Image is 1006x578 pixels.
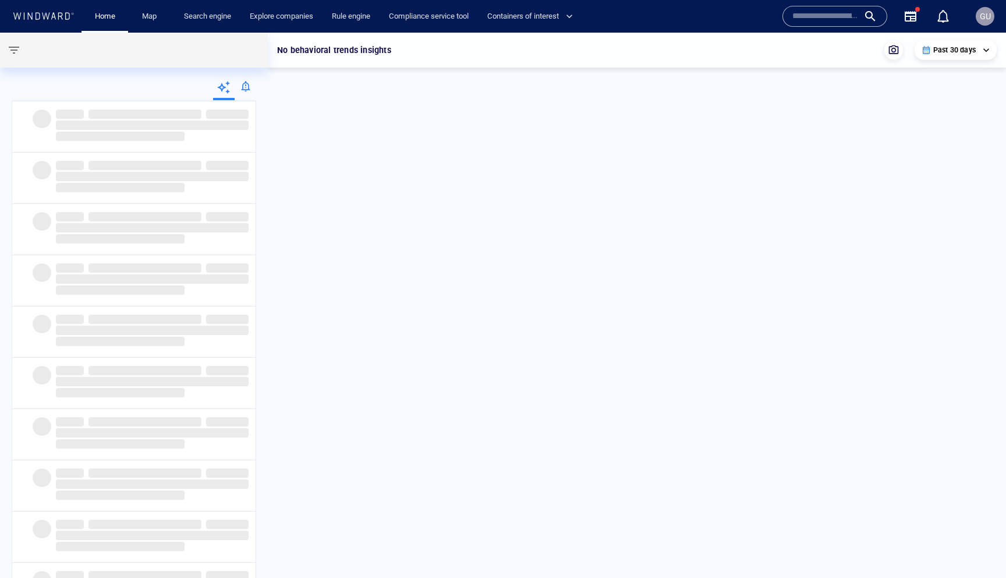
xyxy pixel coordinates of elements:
[206,315,249,324] span: ‌
[88,417,201,427] span: ‌
[206,417,249,427] span: ‌
[88,161,201,170] span: ‌
[206,212,249,221] span: ‌
[56,388,185,397] span: ‌
[56,223,249,232] span: ‌
[56,542,185,551] span: ‌
[33,263,51,282] span: ‌
[56,366,84,375] span: ‌
[933,45,976,55] p: Past 30 days
[957,526,997,569] iframe: Chat
[179,6,236,27] a: Search engine
[206,366,249,375] span: ‌
[483,6,583,27] button: Containers of interest
[327,6,375,27] a: Rule engine
[33,315,51,333] span: ‌
[56,183,185,192] span: ‌
[487,10,573,23] span: Containers of interest
[56,274,249,284] span: ‌
[88,366,201,375] span: ‌
[33,161,51,179] span: ‌
[56,315,84,324] span: ‌
[56,337,185,346] span: ‌
[268,33,1006,578] canvas: Map
[56,110,84,119] span: ‌
[33,366,51,385] span: ‌
[33,468,51,487] span: ‌
[206,263,249,273] span: ‌
[56,263,84,273] span: ‌
[56,326,249,335] span: ‌
[56,439,185,449] span: ‌
[56,480,249,489] span: ‌
[206,110,249,119] span: ‌
[33,520,51,538] span: ‌
[56,172,249,181] span: ‌
[88,212,201,221] span: ‌
[88,110,201,119] span: ‌
[56,377,249,386] span: ‌
[936,9,950,23] div: Notification center
[922,45,990,55] div: Past 30 days
[56,491,185,500] span: ‌
[56,234,185,244] span: ‌
[88,263,201,273] span: ‌
[206,520,249,529] span: ‌
[206,468,249,478] span: ‌
[33,110,51,128] span: ‌
[973,5,997,28] button: GU
[33,417,51,436] span: ‌
[56,286,185,295] span: ‌
[277,43,391,57] p: No behavioral trends insights
[56,468,84,478] span: ‌
[980,12,991,21] span: GU
[56,161,84,170] span: ‌
[133,6,170,27] button: Map
[56,520,84,529] span: ‌
[90,6,120,27] a: Home
[86,6,123,27] button: Home
[56,417,84,427] span: ‌
[56,121,249,130] span: ‌
[56,212,84,221] span: ‌
[33,212,51,231] span: ‌
[56,531,249,540] span: ‌
[56,428,249,438] span: ‌
[88,520,201,529] span: ‌
[88,315,201,324] span: ‌
[206,161,249,170] span: ‌
[88,468,201,478] span: ‌
[56,132,185,141] span: ‌
[245,6,318,27] a: Explore companies
[137,6,165,27] a: Map
[384,6,473,27] a: Compliance service tool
